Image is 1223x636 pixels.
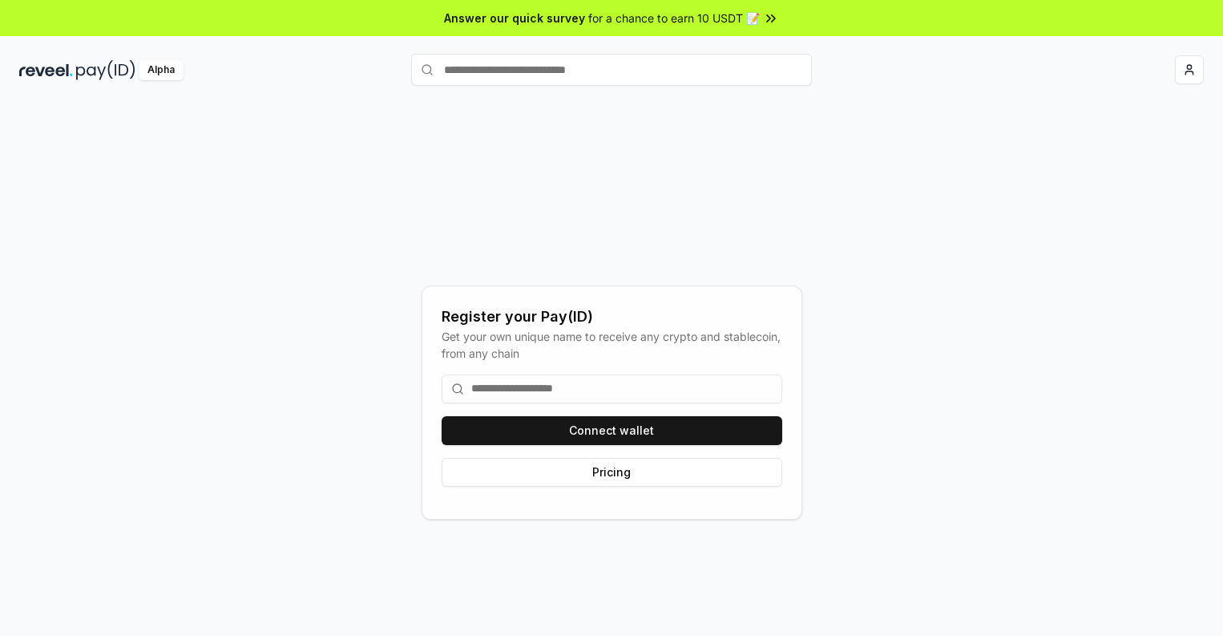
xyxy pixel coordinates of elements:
div: Register your Pay(ID) [442,306,782,328]
button: Connect wallet [442,416,782,445]
img: pay_id [76,60,135,80]
div: Get your own unique name to receive any crypto and stablecoin, from any chain [442,328,782,362]
div: Alpha [139,60,184,80]
button: Pricing [442,458,782,487]
img: reveel_dark [19,60,73,80]
span: for a chance to earn 10 USDT 📝 [588,10,760,26]
span: Answer our quick survey [444,10,585,26]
